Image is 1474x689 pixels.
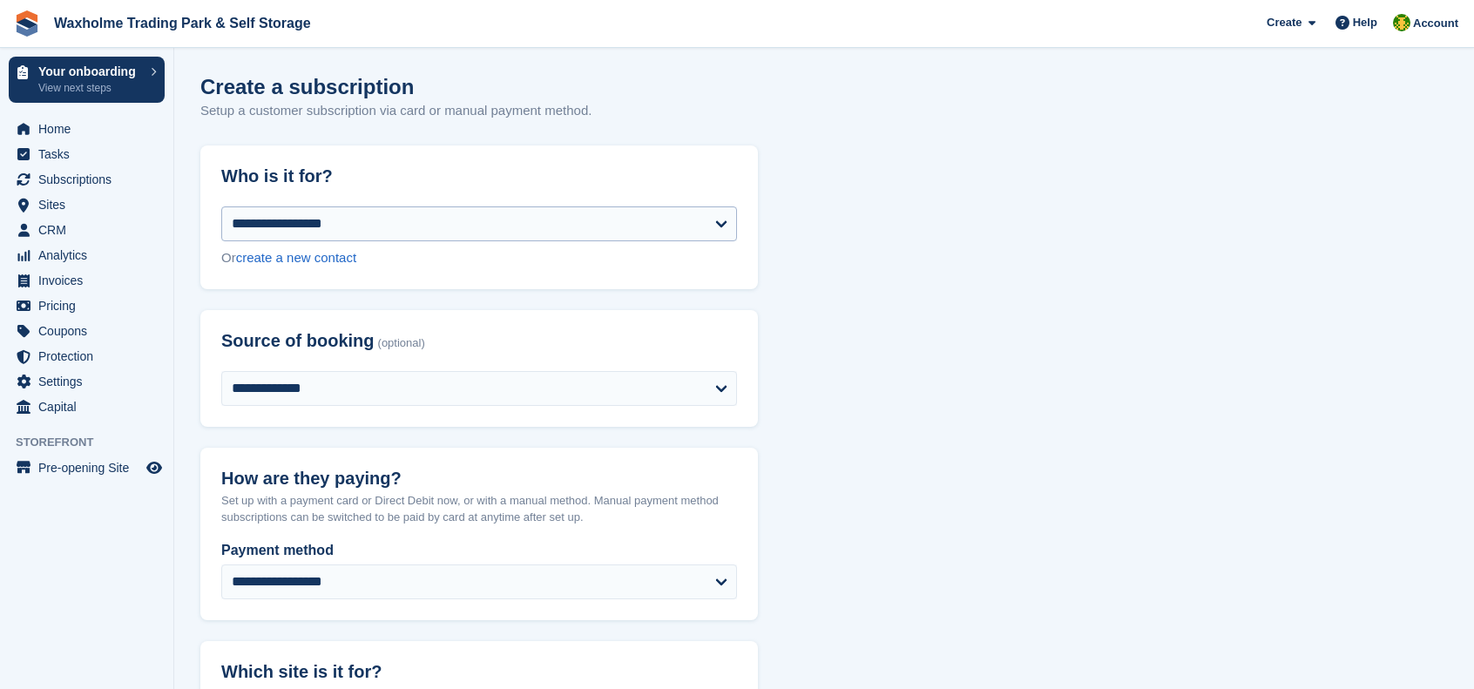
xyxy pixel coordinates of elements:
[9,142,165,166] a: menu
[9,243,165,267] a: menu
[1353,14,1377,31] span: Help
[14,10,40,37] img: stora-icon-8386f47178a22dfd0bd8f6a31ec36ba5ce8667c1dd55bd0f319d3a0aa187defe.svg
[9,268,165,293] a: menu
[38,395,143,419] span: Capital
[38,319,143,343] span: Coupons
[9,395,165,419] a: menu
[38,65,142,78] p: Your onboarding
[221,469,737,489] h2: How are they paying?
[9,57,165,103] a: Your onboarding View next steps
[38,218,143,242] span: CRM
[9,319,165,343] a: menu
[38,193,143,217] span: Sites
[221,166,737,186] h2: Who is it for?
[1267,14,1302,31] span: Create
[38,344,143,368] span: Protection
[38,167,143,192] span: Subscriptions
[221,248,737,268] div: Or
[9,294,165,318] a: menu
[38,268,143,293] span: Invoices
[9,167,165,192] a: menu
[221,492,737,526] p: Set up with a payment card or Direct Debit now, or with a manual method. Manual payment method su...
[9,369,165,394] a: menu
[38,294,143,318] span: Pricing
[378,337,425,350] span: (optional)
[38,243,143,267] span: Analytics
[9,193,165,217] a: menu
[236,250,356,265] a: create a new contact
[9,456,165,480] a: menu
[9,344,165,368] a: menu
[38,142,143,166] span: Tasks
[38,369,143,394] span: Settings
[200,75,414,98] h1: Create a subscription
[38,80,142,96] p: View next steps
[221,662,737,682] h2: Which site is it for?
[221,540,737,561] label: Payment method
[16,434,173,451] span: Storefront
[200,101,592,121] p: Setup a customer subscription via card or manual payment method.
[9,117,165,141] a: menu
[1413,15,1458,32] span: Account
[9,218,165,242] a: menu
[144,457,165,478] a: Preview store
[47,9,318,37] a: Waxholme Trading Park & Self Storage
[1393,14,1410,31] img: Waxholme Self Storage
[221,331,375,351] span: Source of booking
[38,117,143,141] span: Home
[38,456,143,480] span: Pre-opening Site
